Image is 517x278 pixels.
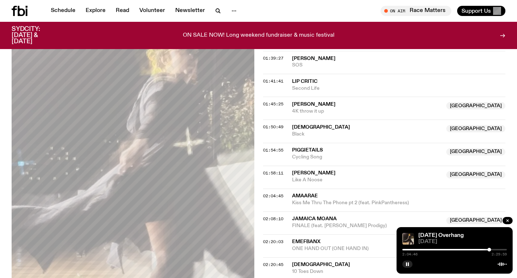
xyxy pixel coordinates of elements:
[418,239,507,245] span: [DATE]
[263,216,283,222] span: 02:08:10
[263,171,283,175] button: 01:58:11
[446,102,505,109] span: [GEOGRAPHIC_DATA]
[46,6,80,16] a: Schedule
[292,102,336,107] span: [PERSON_NAME]
[135,6,169,16] a: Volunteer
[263,263,283,267] button: 02:20:45
[446,217,505,224] span: [GEOGRAPHIC_DATA]
[263,124,283,130] span: 01:50:49
[292,85,506,92] span: Second Life
[263,193,283,199] span: 02:04:45
[263,170,283,176] span: 01:58:11
[381,6,451,16] button: On AirRace Matters
[457,6,505,16] button: Support Us
[446,171,505,178] span: [GEOGRAPHIC_DATA]
[292,108,442,115] span: 4K throw it up
[111,6,134,16] a: Read
[292,148,323,153] span: Piggietails
[292,200,506,206] span: Kiss Me Thru The Phone pt 2 (feat. PinkPantheress)
[263,56,283,60] button: 01:39:27
[446,125,505,132] span: [GEOGRAPHIC_DATA]
[292,262,350,267] span: [DEMOGRAPHIC_DATA]
[263,125,283,129] button: 01:50:49
[263,78,283,84] span: 01:41:41
[492,253,507,256] span: 2:29:59
[292,268,506,275] span: 10 Toes Down
[81,6,110,16] a: Explore
[263,79,283,83] button: 01:41:41
[461,8,491,14] span: Support Us
[292,177,442,184] span: Like A Noose
[12,26,58,45] h3: SYDCITY: [DATE] & [DATE]
[292,222,442,229] span: FINALE (feat. [PERSON_NAME] Prodigy)
[292,245,442,252] span: ONE HAND OUT (ONE HAND IN)
[183,32,335,39] p: ON SALE NOW! Long weekend fundraiser & music festival
[263,217,283,221] button: 02:08:10
[292,193,318,198] span: Amaarae
[292,239,320,244] span: emefbanx
[263,240,283,244] button: 02:20:03
[171,6,209,16] a: Newsletter
[263,239,283,245] span: 02:20:03
[292,79,317,84] span: Lip Critic
[292,216,337,221] span: Jamaica Moana
[263,148,283,152] button: 01:54:55
[292,170,336,176] span: [PERSON_NAME]
[263,262,283,267] span: 02:20:45
[263,101,283,107] span: 01:45:25
[446,148,505,156] span: [GEOGRAPHIC_DATA]
[402,253,418,256] span: 2:04:46
[418,233,464,238] a: [DATE] Overhang
[263,147,283,153] span: 01:54:55
[292,131,442,138] span: Black
[292,62,506,69] span: SOS
[292,154,442,161] span: Cycling Song
[292,56,336,61] span: [PERSON_NAME]
[292,125,350,130] span: [DEMOGRAPHIC_DATA]
[263,194,283,198] button: 02:04:45
[263,55,283,61] span: 01:39:27
[263,102,283,106] button: 01:45:25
